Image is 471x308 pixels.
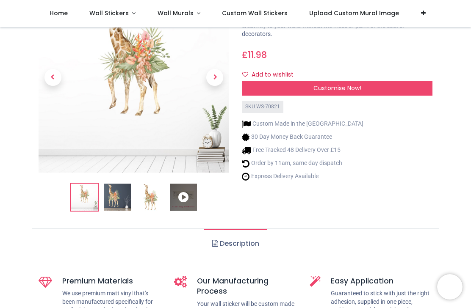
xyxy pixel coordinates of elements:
span: Upload Custom Mural Image [309,9,399,17]
li: 30 Day Money Back Guarantee [242,133,363,142]
img: WS-70821-03 [137,184,164,211]
h5: Premium Materials [62,276,161,286]
span: Wall Stickers [89,9,129,17]
span: Previous [44,69,61,86]
span: 11.98 [248,49,267,61]
button: Add to wishlistAdd to wishlist [242,68,301,82]
h5: Our Manufacturing Process [197,276,297,297]
a: Description [204,229,267,258]
h5: Easy Application [331,276,432,286]
i: Add to wishlist [242,71,248,77]
a: Previous [39,11,67,144]
li: Express Delivery Available [242,172,363,181]
img: Tropical Leaf Giraffe Wall Sticker [71,184,98,211]
iframe: Brevo live chat [437,274,463,300]
span: Home [50,9,68,17]
img: WS-70821-02 [104,184,131,211]
li: Order by 11am, same day dispatch [242,159,363,168]
span: Next [206,69,223,86]
span: £ [242,49,267,61]
li: Custom Made in the [GEOGRAPHIC_DATA] [242,120,363,129]
span: Custom Wall Stickers [222,9,288,17]
span: Customise Now! [313,84,361,92]
a: Next [201,11,230,144]
div: SKU: WS-70821 [242,101,283,113]
li: Free Tracked 48 Delivery Over £15 [242,146,363,155]
span: Wall Murals [158,9,194,17]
